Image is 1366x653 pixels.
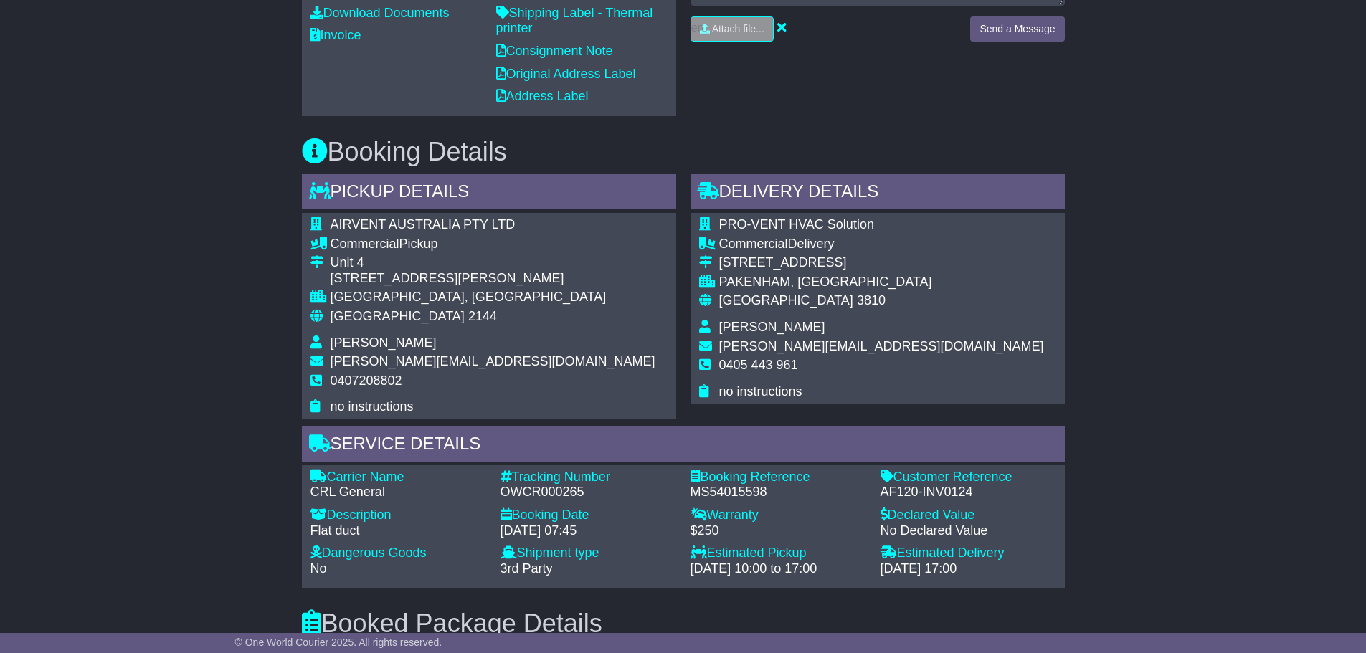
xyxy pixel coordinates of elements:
button: Send a Message [970,16,1064,42]
div: Declared Value [881,507,1056,523]
div: [STREET_ADDRESS] [719,255,1044,271]
h3: Booked Package Details [302,609,1065,638]
div: Warranty [691,507,866,523]
a: Address Label [496,89,589,103]
span: © One World Courier 2025. All rights reserved. [235,637,442,648]
div: Dangerous Goods [310,545,486,561]
div: [GEOGRAPHIC_DATA], [GEOGRAPHIC_DATA] [331,290,655,305]
span: [PERSON_NAME][EMAIL_ADDRESS][DOMAIN_NAME] [331,354,655,368]
div: Flat duct [310,523,486,539]
span: Commercial [719,237,788,251]
span: [PERSON_NAME] [719,320,825,334]
span: 0405 443 961 [719,358,798,372]
span: [GEOGRAPHIC_DATA] [719,293,853,308]
span: Commercial [331,237,399,251]
a: Download Documents [310,6,450,20]
span: No [310,561,327,576]
div: Description [310,507,486,523]
a: Shipping Label - Thermal printer [496,6,653,36]
div: Customer Reference [881,470,1056,485]
div: Unit 4 [331,255,655,271]
div: OWCR000265 [501,485,676,500]
span: PRO-VENT HVAC Solution [719,217,874,232]
span: [PERSON_NAME] [331,335,437,350]
span: AIRVENT AUSTRALIA PTY LTD [331,217,516,232]
span: 2144 [468,309,497,323]
div: Estimated Delivery [881,545,1056,561]
div: Estimated Pickup [691,545,866,561]
div: [DATE] 10:00 to 17:00 [691,561,866,577]
a: Consignment Note [496,44,613,58]
div: Shipment type [501,545,676,561]
div: Booking Reference [691,470,866,485]
div: Carrier Name [310,470,486,485]
div: Booking Date [501,507,676,523]
div: Service Details [302,426,1065,465]
span: 0407208802 [331,373,402,388]
div: Delivery Details [691,174,1065,213]
span: [GEOGRAPHIC_DATA] [331,309,465,323]
div: MS54015598 [691,485,866,500]
div: $250 [691,523,866,539]
span: [PERSON_NAME][EMAIL_ADDRESS][DOMAIN_NAME] [719,339,1044,353]
div: AF120-INV0124 [881,485,1056,500]
div: CRL General [310,485,486,500]
span: no instructions [331,399,414,414]
a: Invoice [310,28,361,42]
h3: Booking Details [302,138,1065,166]
span: no instructions [719,384,802,399]
a: Original Address Label [496,67,636,81]
div: No Declared Value [881,523,1056,539]
div: [DATE] 07:45 [501,523,676,539]
div: Pickup [331,237,655,252]
div: Delivery [719,237,1044,252]
div: Pickup Details [302,174,676,213]
div: [DATE] 17:00 [881,561,1056,577]
span: 3810 [857,293,886,308]
div: PAKENHAM, [GEOGRAPHIC_DATA] [719,275,1044,290]
div: Tracking Number [501,470,676,485]
div: [STREET_ADDRESS][PERSON_NAME] [331,271,655,287]
span: 3rd Party [501,561,553,576]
